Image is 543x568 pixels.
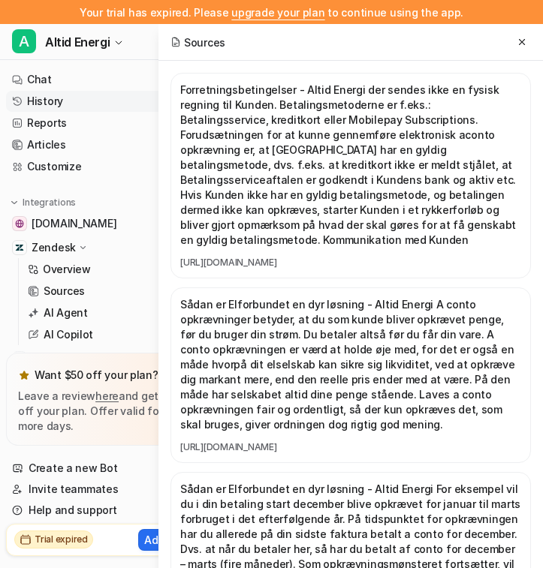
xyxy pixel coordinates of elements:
a: Overview [22,259,210,280]
p: Add billing [144,532,198,548]
p: Integrations [23,197,76,209]
a: upgrade your plan [231,6,324,19]
a: Customize [6,156,210,177]
a: Sources [22,281,210,302]
p: Zendesk [32,240,76,255]
p: Forretningsbetingelser - Altid Energi der sendes ikke en fysisk regning til Kunden. Betalingsmeto... [180,83,521,248]
h2: Trial expired [35,533,88,546]
img: star [18,369,30,381]
p: Want $50 off your plan? [35,368,158,383]
h2: Sources [170,35,225,50]
a: Chat [6,69,210,90]
a: History [6,91,210,112]
p: AI Agent [44,305,88,320]
a: altidenergi.dk[DOMAIN_NAME] [6,213,210,234]
a: Invite teammates [6,479,210,500]
button: Add billing [138,529,204,551]
p: Overview [43,262,91,277]
a: Reports [6,113,210,134]
span: A [12,29,36,53]
p: AI Copilot [44,327,93,342]
a: [URL][DOMAIN_NAME] [180,441,521,453]
a: [URL][DOMAIN_NAME] [180,257,521,269]
p: Sources [44,284,85,299]
img: Zendesk [15,243,24,252]
button: Integrations [6,195,80,210]
a: Articles [6,134,210,155]
a: AI Copilot [22,324,210,345]
span: Explore all integrations [32,347,204,371]
img: altidenergi.dk [15,219,24,228]
img: explore all integrations [12,351,27,366]
span: [DOMAIN_NAME] [32,216,116,231]
a: Help and support [6,500,210,521]
p: Leave a review and get $50 off your plan. Offer valid for 3 more days. [18,389,198,434]
a: Explore all integrations [6,348,210,369]
a: Create a new Bot [6,458,210,479]
span: Altid Energi [45,32,110,53]
p: Sådan er Elforbundet en dyr løsning - Altid Energi A conto opkrævninger betyder, at du som kunde ... [180,297,521,432]
img: expand menu [9,197,20,208]
a: AI Agent [22,302,210,323]
a: here [95,389,119,402]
